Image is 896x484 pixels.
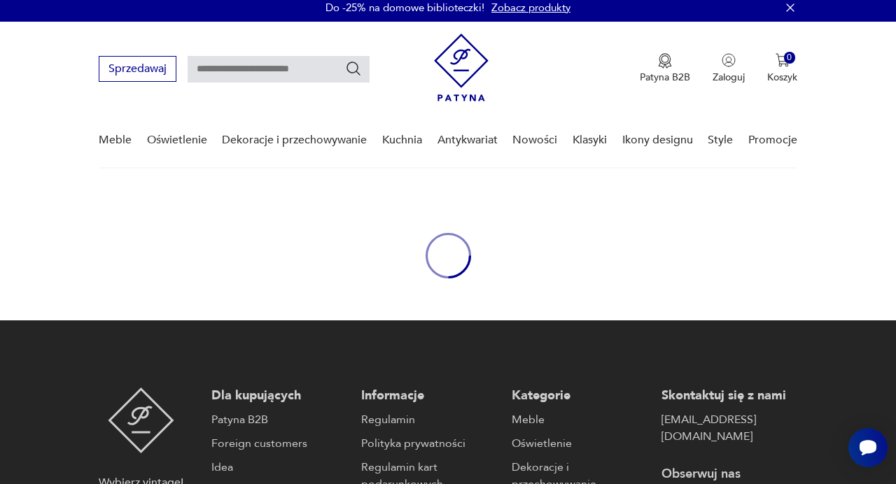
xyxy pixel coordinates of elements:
a: Kuchnia [382,113,422,167]
a: Sprzedawaj [99,65,176,75]
a: Klasyki [573,113,607,167]
a: Zobacz produkty [491,1,570,15]
a: Regulamin [361,411,497,428]
a: Ikony designu [622,113,693,167]
a: Foreign customers [211,435,347,452]
a: Oświetlenie [512,435,647,452]
a: Idea [211,459,347,476]
a: Promocje [748,113,797,167]
a: Antykwariat [437,113,498,167]
p: Patyna B2B [640,71,690,84]
p: Do -25% na domowe biblioteczki! [325,1,484,15]
p: Zaloguj [713,71,745,84]
a: Meble [512,411,647,428]
button: 0Koszyk [767,53,797,84]
p: Skontaktuj się z nami [661,387,797,404]
p: Dla kupujących [211,387,347,404]
a: Style [708,113,733,167]
img: Patyna - sklep z meblami i dekoracjami vintage [108,387,174,453]
iframe: Smartsupp widget button [848,428,888,467]
p: Koszyk [767,71,797,84]
button: Patyna B2B [640,53,690,84]
p: Informacje [361,387,497,404]
button: Szukaj [345,60,362,77]
p: Obserwuj nas [661,466,797,483]
a: Nowości [512,113,557,167]
img: Ikona koszyka [776,53,790,67]
a: Meble [99,113,132,167]
p: Kategorie [512,387,647,404]
img: Ikona medalu [658,53,672,69]
button: Zaloguj [713,53,745,84]
img: Ikonka użytkownika [722,53,736,67]
a: Ikona medaluPatyna B2B [640,53,690,84]
img: Patyna - sklep z meblami i dekoracjami vintage [434,34,489,101]
button: Sprzedawaj [99,56,176,82]
div: 0 [784,52,796,64]
a: [EMAIL_ADDRESS][DOMAIN_NAME] [661,411,797,445]
a: Patyna B2B [211,411,347,428]
a: Oświetlenie [147,113,207,167]
a: Dekoracje i przechowywanie [222,113,367,167]
a: Polityka prywatności [361,435,497,452]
